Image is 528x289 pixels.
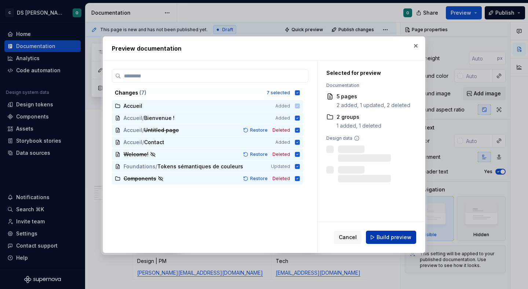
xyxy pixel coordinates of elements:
[241,175,271,182] button: Restore
[124,139,142,146] span: Accueil
[142,114,144,122] span: /
[124,175,156,182] span: Components
[241,127,271,134] button: Restore
[139,89,146,96] span: ( 7 )
[337,102,410,109] div: 2 added, 1 updated, 2 deleted
[267,90,290,96] div: 7 selected
[271,164,290,169] span: Updated
[124,114,142,122] span: Accueil
[250,176,268,182] span: Restore
[275,139,290,145] span: Added
[275,115,290,121] span: Added
[115,89,262,96] div: Changes
[366,231,416,244] button: Build preview
[326,83,412,88] div: Documentation
[142,139,144,146] span: /
[144,127,179,134] span: Untitled page
[337,122,381,129] div: 1 added, 1 deleted
[124,151,148,158] span: Welcome!
[272,176,290,182] span: Deleted
[272,151,290,157] span: Deleted
[241,151,271,158] button: Restore
[339,234,357,241] span: Cancel
[326,135,412,141] div: Design data
[144,139,164,146] span: Contact
[334,231,362,244] button: Cancel
[272,127,290,133] span: Deleted
[112,44,416,53] h2: Preview documentation
[124,127,142,134] span: Accueil
[142,127,144,134] span: /
[250,127,268,133] span: Restore
[155,163,157,170] span: /
[326,69,412,77] div: Selected for preview
[377,234,411,241] span: Build preview
[157,163,243,170] span: Tokens sémantiques de couleurs
[337,113,381,121] div: 2 groups
[250,151,268,157] span: Restore
[144,114,175,122] span: Bienvenue !
[337,93,410,100] div: 5 pages
[124,163,155,170] span: Foundations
